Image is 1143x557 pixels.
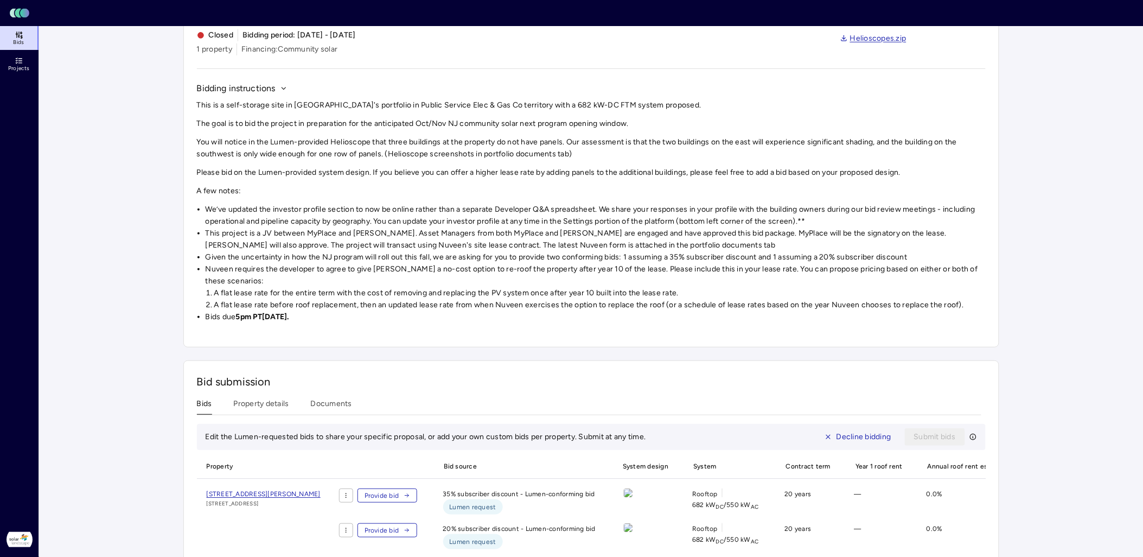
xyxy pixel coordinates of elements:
[197,118,986,130] p: The goal is to bid the project in preparation for the anticipated Oct/Nov NJ community solar next...
[435,523,605,549] div: 20% subscriber discount - Lumen-conforming bid
[692,534,758,545] span: 682 kW / 550 kW
[241,43,337,55] span: Financing: Community solar
[914,431,956,443] span: Submit bids
[206,432,646,441] span: Edit the Lumen-requested bids to share your specific proposal, or add your own custom bids per pr...
[435,489,605,515] div: 35% subscriber discount - Lumen-conforming bid
[206,204,986,227] li: We’ve updated the investor profile section to now be online rather than a separate Developer Q&A ...
[197,136,986,160] p: You will notice in the Lumen-provided Helioscope that three buildings at the property do not have...
[234,398,289,415] button: Property details
[7,527,33,553] img: Solar Landscape
[905,428,965,446] button: Submit bids
[918,523,1016,549] div: 0.0%
[450,502,496,512] span: Lumen request
[311,398,352,415] button: Documents
[357,489,417,503] button: Provide bid
[624,489,633,497] img: view
[206,227,986,251] li: This project is a JV between MyPlace and [PERSON_NAME]. Asset Managers from both MyPlace and [PER...
[197,185,986,197] p: A few notes:
[716,503,724,510] sub: DC
[837,431,891,443] span: Decline bidding
[197,82,288,95] button: Bidding instructions
[365,490,399,501] span: Provide bid
[236,312,289,321] strong: 5pm PT[DATE].
[197,375,271,388] span: Bid submission
[206,311,986,323] li: Bids due
[751,503,759,510] sub: AC
[197,43,233,55] span: 1 property
[751,538,759,545] sub: AC
[846,454,909,478] span: Year 1 roof rent
[242,29,356,41] span: Bidding period: [DATE] - [DATE]
[918,454,1016,478] span: Annual roof rent escalator
[207,499,321,508] span: [STREET_ADDRESS]
[357,523,417,537] button: Provide bid
[206,263,986,311] li: Nuveen requires the developer to agree to give [PERSON_NAME] a no-cost option to re-roof the prop...
[214,287,986,299] li: A flat lease rate for the entire term with the cost of removing and replacing the PV system once ...
[197,99,986,111] p: This is a self-storage site in [GEOGRAPHIC_DATA]'s portfolio in Public Service Elec & Gas Co terr...
[846,489,909,515] div: —
[692,499,758,510] span: 682 kW / 550 kW
[207,490,321,498] span: [STREET_ADDRESS][PERSON_NAME]
[840,33,906,45] a: Helioscopes.zip
[435,454,605,478] span: Bid source
[214,299,986,311] li: A flat lease rate before roof replacement, then an updated lease rate from when Nuveen exercises ...
[8,65,29,72] span: Projects
[197,167,986,179] p: Please bid on the Lumen-provided system design. If you believe you can offer a higher lease rate ...
[197,82,276,95] span: Bidding instructions
[365,525,399,536] span: Provide bid
[815,428,901,446] button: Decline bidding
[776,454,837,478] span: Contract term
[846,523,909,549] div: —
[624,523,633,532] img: view
[13,39,24,46] span: Bids
[692,489,718,499] span: Rooftop
[613,454,675,478] span: System design
[716,538,724,545] sub: DC
[684,454,767,478] span: System
[776,523,837,549] div: 20 years
[197,398,212,415] button: Bids
[207,489,321,499] a: [STREET_ADDRESS][PERSON_NAME]
[206,251,986,263] li: Given the uncertainty in how the NJ program will roll out this fall, we are asking for you to pro...
[197,454,322,478] span: Property
[776,489,837,515] div: 20 years
[918,489,1016,515] div: 0.0%
[197,29,234,41] span: Closed
[692,523,718,534] span: Rooftop
[450,536,496,547] span: Lumen request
